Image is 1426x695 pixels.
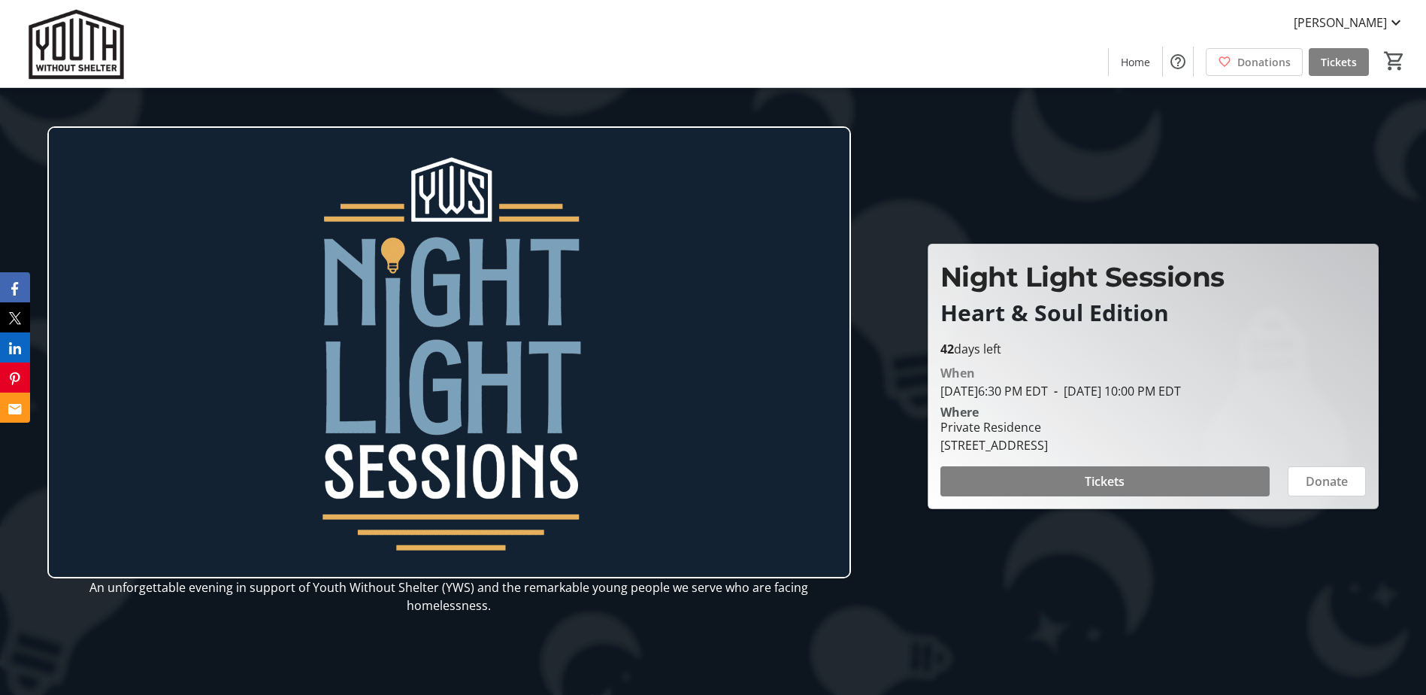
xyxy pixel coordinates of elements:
[89,579,808,614] span: An unforgettable evening in support of Youth Without Shelter (YWS) and the remarkable young peopl...
[1309,48,1369,76] a: Tickets
[940,364,975,382] div: When
[940,256,1366,297] p: Night Light Sessions
[940,436,1048,454] div: [STREET_ADDRESS]
[1121,54,1150,70] span: Home
[1321,54,1357,70] span: Tickets
[940,340,1366,358] p: days left
[1163,47,1193,77] button: Help
[940,418,1048,436] div: Private Residence
[1294,14,1387,32] span: [PERSON_NAME]
[1206,48,1303,76] a: Donations
[1085,472,1125,490] span: Tickets
[9,6,143,81] img: Youth Without Shelter's Logo
[1282,11,1417,35] button: [PERSON_NAME]
[47,126,851,578] img: Campaign CTA Media Photo
[940,297,1169,328] span: Heart & Soul Edition
[940,341,954,357] span: 42
[1109,48,1162,76] a: Home
[940,466,1270,496] button: Tickets
[1381,47,1408,74] button: Cart
[1306,472,1348,490] span: Donate
[1048,383,1064,399] span: -
[1288,466,1366,496] button: Donate
[1048,383,1181,399] span: [DATE] 10:00 PM EDT
[1237,54,1291,70] span: Donations
[940,406,979,418] div: Where
[940,383,1048,399] span: [DATE] 6:30 PM EDT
